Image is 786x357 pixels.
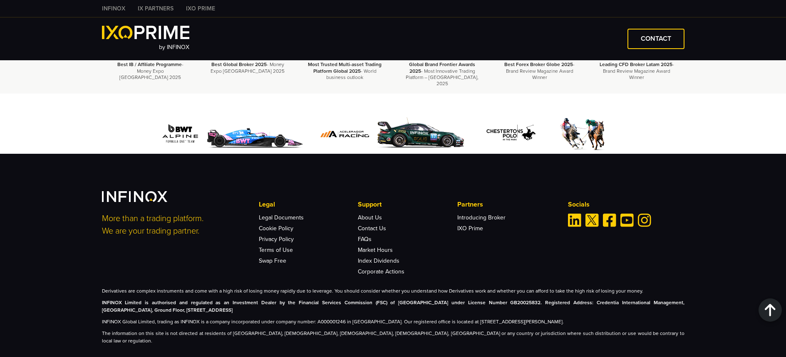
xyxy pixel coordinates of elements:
a: Legal Documents [259,214,304,221]
p: Socials [568,199,684,209]
a: IXO Prime [457,225,483,232]
a: IX PARTNERS [131,4,180,13]
a: Market Hours [358,246,393,254]
a: by INFINOX [102,26,190,52]
strong: Best Global Broker 2025 [211,62,267,67]
p: - Money Expo [GEOGRAPHIC_DATA] 2025 [112,62,189,81]
a: Corporate Actions [358,268,404,275]
strong: INFINOX Limited is authorised and regulated as an Investment Dealer by the Financial Services Com... [102,300,684,313]
a: About Us [358,214,382,221]
a: Contact Us [358,225,386,232]
a: INFINOX [96,4,131,13]
p: - Most Innovative Trading Platform – [GEOGRAPHIC_DATA], 2025 [404,62,481,87]
strong: Global Brand Frontier Awards 2025 [409,62,475,74]
a: Swap Free [259,257,286,264]
a: FAQs [358,236,372,243]
p: Legal [259,199,358,209]
strong: Leading CFD Broker Latam 2025 [600,62,672,67]
a: Instagram [638,214,651,227]
p: - Money Expo [GEOGRAPHIC_DATA] 2025 [209,62,286,74]
strong: Best IB / Affiliate Programme [117,62,182,67]
p: More than a trading platform. We are your trading partner. [102,212,248,237]
a: Introducing Broker [457,214,506,221]
p: INFINOX Global Limited, trading as INFINOX is a company incorporated under company number: A00000... [102,318,684,325]
p: - Brand Review Magazine Award Winner [598,62,675,81]
strong: Most Trusted Multi-asset Trading Platform Global 2025 [308,62,382,74]
a: CONTACT [627,29,684,49]
p: Support [358,199,457,209]
a: Cookie Policy [259,225,293,232]
a: Facebook [603,214,616,227]
a: Youtube [620,214,634,227]
a: Terms of Use [259,246,293,254]
a: Privacy Policy [259,236,294,243]
a: Linkedin [568,214,581,227]
a: Index Dividends [358,257,399,264]
p: Derivatives are complex instruments and come with a high risk of losing money rapidly due to leve... [102,287,684,295]
a: Twitter [585,214,599,227]
p: - Brand Review Magazine Award Winner [501,62,578,81]
span: by INFINOX [159,44,189,51]
a: IXO PRIME [180,4,221,13]
strong: Best Forex Broker Globe 2025 [504,62,573,67]
p: The information on this site is not directed at residents of [GEOGRAPHIC_DATA], [DEMOGRAPHIC_DATA... [102,330,684,345]
p: - World business outlook [307,62,383,81]
p: Partners [457,199,556,209]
